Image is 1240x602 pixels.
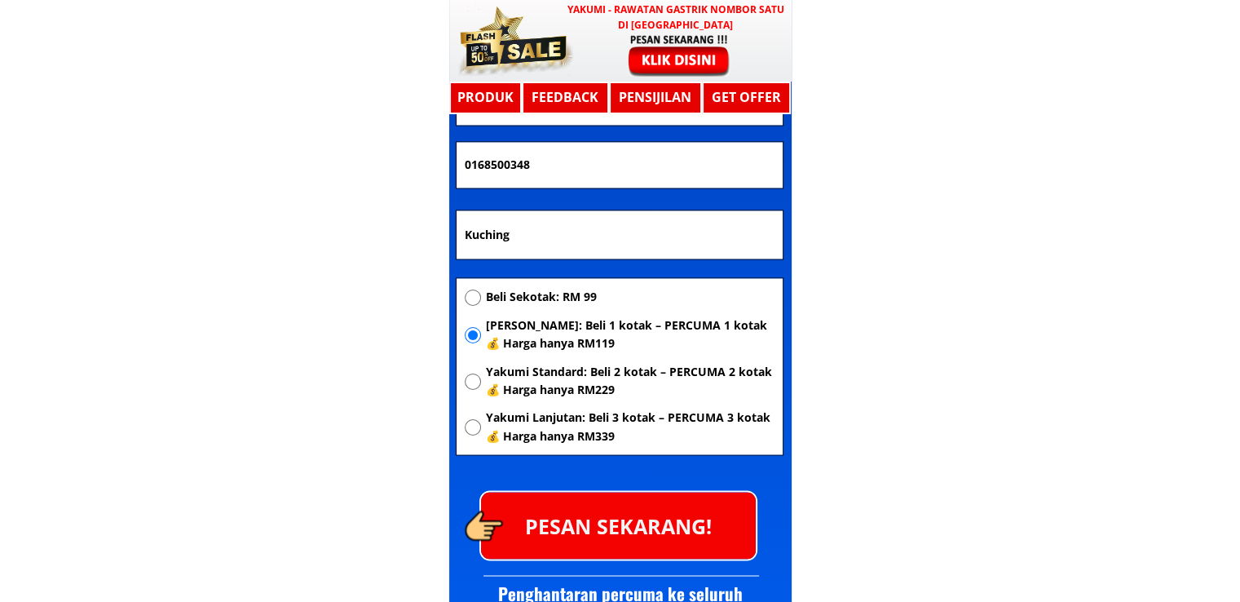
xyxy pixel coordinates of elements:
span: Yakumi Standard: Beli 2 kotak – PERCUMA 2 kotak 💰 Harga hanya RM229 [485,363,774,400]
span: [PERSON_NAME]: Beli 1 kotak – PERCUMA 1 kotak 💰 Harga hanya RM119 [485,316,774,353]
h3: Pensijilan [615,87,695,108]
input: Nombor Telefon Bimbit [461,142,779,188]
h3: GET OFFER [706,87,787,108]
p: PESAN SEKARANG! [481,492,756,558]
input: Alamat [461,210,779,259]
h3: Produk [449,87,522,108]
h3: YAKUMI - Rawatan Gastrik Nombor Satu di [GEOGRAPHIC_DATA] [564,2,788,33]
span: Beli Sekotak: RM 99 [485,288,774,306]
span: Yakumi Lanjutan: Beli 3 kotak – PERCUMA 3 kotak 💰 Harga hanya RM339 [485,409,774,445]
h3: Feedback [523,87,607,108]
